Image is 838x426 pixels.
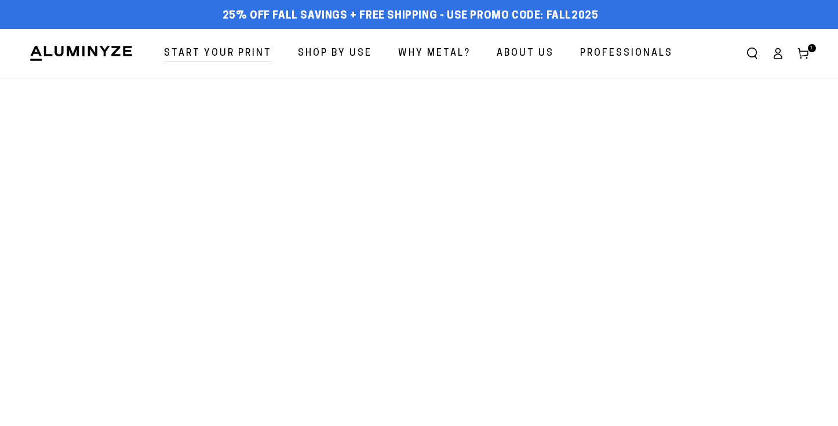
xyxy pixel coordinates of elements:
[739,41,765,66] summary: Search our site
[389,38,479,69] a: Why Metal?
[223,10,599,23] span: 25% off FALL Savings + Free Shipping - Use Promo Code: FALL2025
[29,45,133,62] img: Aluminyze
[298,45,372,62] span: Shop By Use
[497,45,554,62] span: About Us
[289,38,381,69] a: Shop By Use
[488,38,563,69] a: About Us
[571,38,682,69] a: Professionals
[155,38,280,69] a: Start Your Print
[810,44,814,52] span: 1
[580,45,673,62] span: Professionals
[164,45,272,62] span: Start Your Print
[398,45,471,62] span: Why Metal?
